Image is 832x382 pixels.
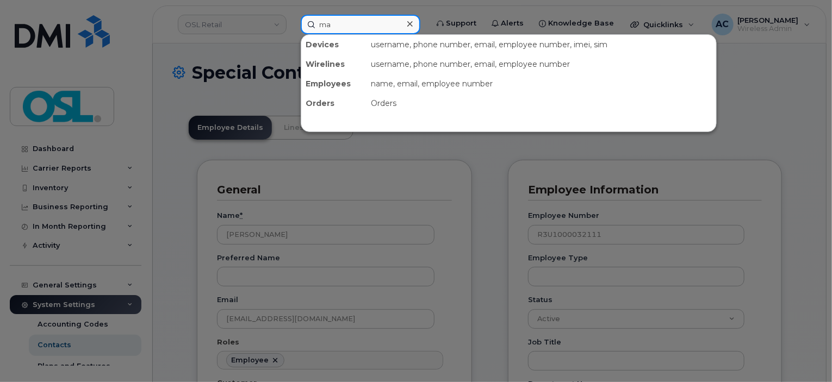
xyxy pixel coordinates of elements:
div: Wirelines [301,54,367,74]
div: username, phone number, email, employee number [367,54,716,74]
div: Orders [301,93,367,113]
div: Employees [301,74,367,93]
div: username, phone number, email, employee number, imei, sim [367,35,716,54]
div: Orders [367,93,716,113]
div: name, email, employee number [367,74,716,93]
div: Devices [301,35,367,54]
